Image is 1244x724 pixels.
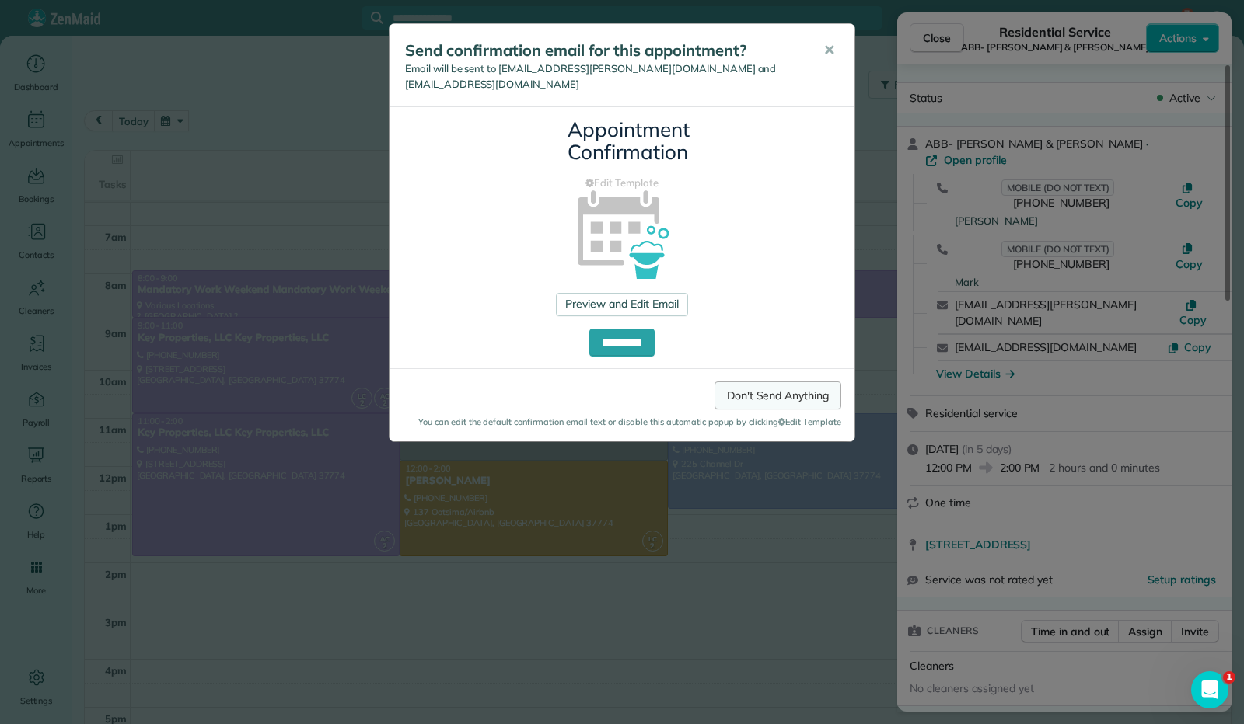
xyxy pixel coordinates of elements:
h3: Appointment Confirmation [568,119,676,163]
a: Don't Send Anything [715,381,841,409]
img: appointment_confirmation_icon-141e34405f88b12ade42628e8c248340957700ab75a12ae832a8710e9b578dc5.png [553,163,692,302]
iframe: Intercom live chat [1191,671,1228,708]
a: Preview and Edit Email [556,293,687,316]
a: Edit Template [401,176,843,191]
h5: Send confirmation email for this appointment? [405,40,802,61]
span: 1 [1223,671,1235,684]
span: ✕ [823,41,835,59]
small: You can edit the default confirmation email text or disable this automatic popup by clicking Edit... [403,416,841,429]
span: Email will be sent to [EMAIL_ADDRESS][PERSON_NAME][DOMAIN_NAME] and [EMAIL_ADDRESS][DOMAIN_NAME] [405,62,776,90]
